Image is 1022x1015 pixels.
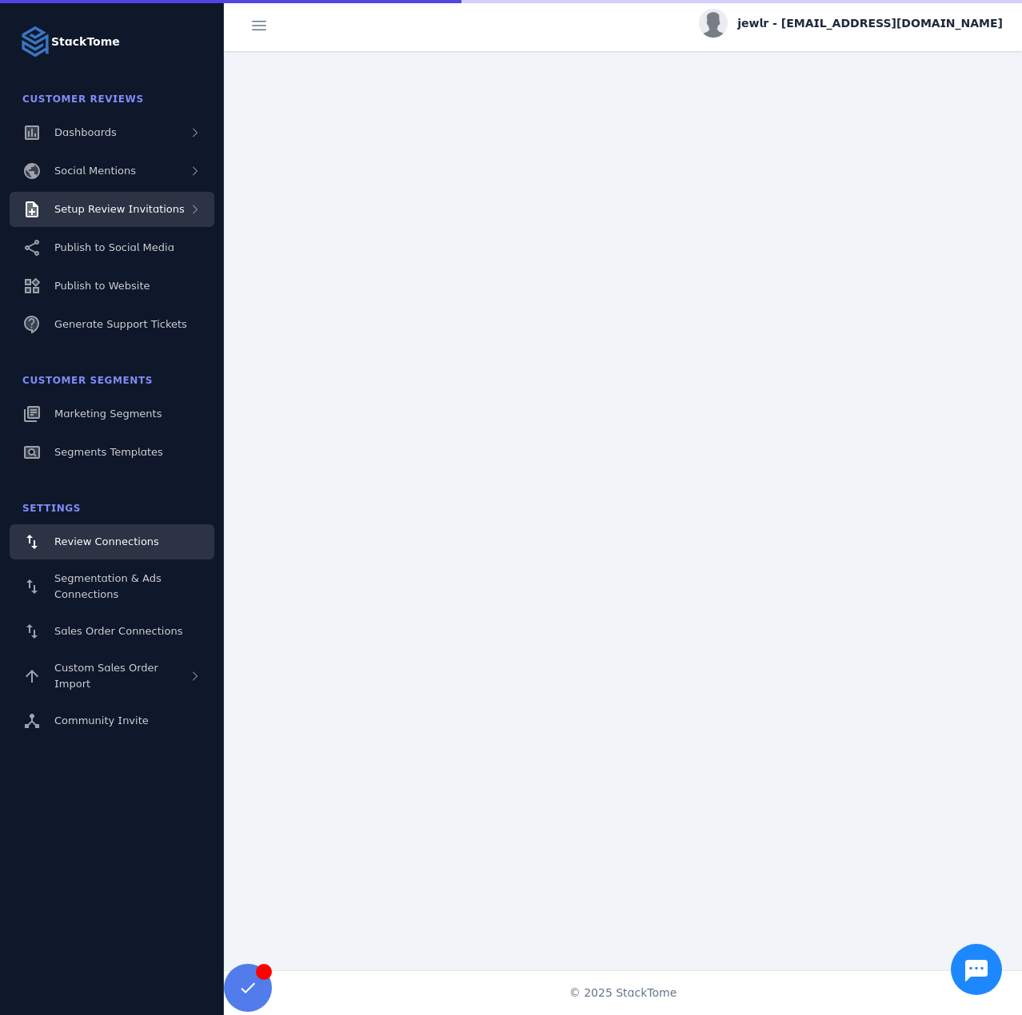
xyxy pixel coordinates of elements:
[569,985,677,1001] span: © 2025 StackTome
[10,269,214,304] a: Publish to Website
[10,435,214,470] a: Segments Templates
[54,572,162,600] span: Segmentation & Ads Connections
[10,614,214,649] a: Sales Order Connections
[54,280,150,292] span: Publish to Website
[51,34,120,50] strong: StackTome
[10,230,214,265] a: Publish to Social Media
[54,535,159,547] span: Review Connections
[54,625,182,637] span: Sales Order Connections
[699,9,1003,38] button: jewlr - [EMAIL_ADDRESS][DOMAIN_NAME]
[54,241,174,253] span: Publish to Social Media
[19,26,51,58] img: Logo image
[10,396,214,432] a: Marketing Segments
[22,94,144,105] span: Customer Reviews
[54,446,163,458] span: Segments Templates
[10,703,214,738] a: Community Invite
[54,165,136,177] span: Social Mentions
[54,318,187,330] span: Generate Support Tickets
[10,524,214,559] a: Review Connections
[54,126,117,138] span: Dashboards
[10,563,214,611] a: Segmentation & Ads Connections
[737,15,1003,32] span: jewlr - [EMAIL_ADDRESS][DOMAIN_NAME]
[699,9,728,38] img: profile.jpg
[54,662,158,690] span: Custom Sales Order Import
[54,714,149,726] span: Community Invite
[22,503,81,514] span: Settings
[54,203,185,215] span: Setup Review Invitations
[54,408,162,420] span: Marketing Segments
[22,375,153,386] span: Customer Segments
[10,307,214,342] a: Generate Support Tickets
